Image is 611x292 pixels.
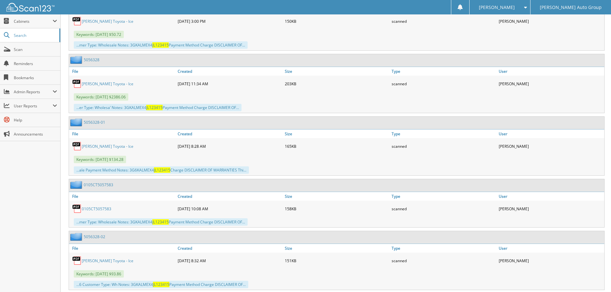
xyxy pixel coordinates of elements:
[74,166,249,174] div: ...ale Payment Method Notes: 3G6KALMEX4 Charge DISCLAIMER OF WARRANTIES Thi...
[74,270,124,278] span: Keywords: [DATE] $93.86
[14,89,53,95] span: Admin Reports
[70,118,84,126] img: folder2.png
[154,167,170,173] span: JL123415
[146,105,163,110] span: JL123415
[390,140,497,153] div: scanned
[72,204,82,213] img: PDF.png
[82,19,133,24] a: [PERSON_NAME] Toyota - Ice
[84,182,113,188] a: 0105CT5057583
[497,129,604,138] a: User
[390,15,497,28] div: scanned
[14,131,57,137] span: Announcements
[176,77,283,90] div: [DATE] 11:34 AM
[14,103,53,109] span: User Reports
[82,258,133,263] a: [PERSON_NAME] Toyota - Ice
[283,254,390,267] div: 151KB
[14,47,57,52] span: Scan
[497,254,604,267] div: [PERSON_NAME]
[283,77,390,90] div: 203KB
[497,244,604,253] a: User
[153,282,169,287] span: JL123415
[72,256,82,265] img: PDF.png
[84,234,105,239] a: 5056328-02
[70,233,84,241] img: folder2.png
[72,79,82,88] img: PDF.png
[69,129,176,138] a: File
[497,77,604,90] div: [PERSON_NAME]
[283,140,390,153] div: 165KB
[176,140,283,153] div: [DATE] 8:28 AM
[497,140,604,153] div: [PERSON_NAME]
[497,192,604,201] a: User
[14,75,57,80] span: Bookmarks
[72,16,82,26] img: PDF.png
[69,192,176,201] a: File
[579,261,611,292] iframe: Chat Widget
[497,67,604,76] a: User
[70,181,84,189] img: folder2.png
[74,41,248,49] div: ...mer Type: Wholesale Notes: 3GKALMEX4 Payment Method Charge DISCLAIMER OF...
[74,31,124,38] span: Keywords: [DATE] $50.72
[82,144,133,149] a: [PERSON_NAME] Toyota - Ice
[84,120,105,125] a: 5056328-01
[72,141,82,151] img: PDF.png
[14,33,56,38] span: Search
[74,93,128,101] span: Keywords: [DATE] $2386.06
[176,15,283,28] div: [DATE] 3:00 PM
[390,67,497,76] a: Type
[82,206,111,212] a: 0105CT5057583
[283,244,390,253] a: Size
[70,56,84,64] img: folder2.png
[152,42,169,48] span: JL123415
[390,244,497,253] a: Type
[74,218,248,226] div: ...mer Type: Wholesale Notes: 3GKALMEX4 Payment Method Charge DISCLAIMER OF...
[479,5,515,9] span: [PERSON_NAME]
[390,129,497,138] a: Type
[390,202,497,215] div: scanned
[6,3,55,12] img: scan123-logo-white.svg
[176,254,283,267] div: [DATE] 8:32 AM
[14,19,53,24] span: Cabinets
[283,129,390,138] a: Size
[390,254,497,267] div: scanned
[283,192,390,201] a: Size
[283,67,390,76] a: Size
[84,57,99,63] a: 5056328
[283,202,390,215] div: 158KB
[74,156,126,163] span: Keywords: [DATE] $134.28
[176,192,283,201] a: Created
[540,5,602,9] span: [PERSON_NAME] Auto Group
[69,244,176,253] a: File
[152,219,169,225] span: JL123415
[497,15,604,28] div: [PERSON_NAME]
[176,129,283,138] a: Created
[176,67,283,76] a: Created
[176,244,283,253] a: Created
[390,77,497,90] div: scanned
[390,192,497,201] a: Type
[14,61,57,66] span: Reminders
[74,104,242,111] div: ...er Type: Wholesa’ Notes: 3GKALMEX4 Payment Method Charge DISCLAIMER OF...
[497,202,604,215] div: [PERSON_NAME]
[69,67,176,76] a: File
[74,281,248,288] div: ...6 Customer Type: Wh Notes: 3GKALMEX4 Payment Method Charge DISCLAIMER OF...
[14,117,57,123] span: Help
[82,81,133,87] a: [PERSON_NAME] Toyota - Ice
[283,15,390,28] div: 150KB
[176,202,283,215] div: [DATE] 10:08 AM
